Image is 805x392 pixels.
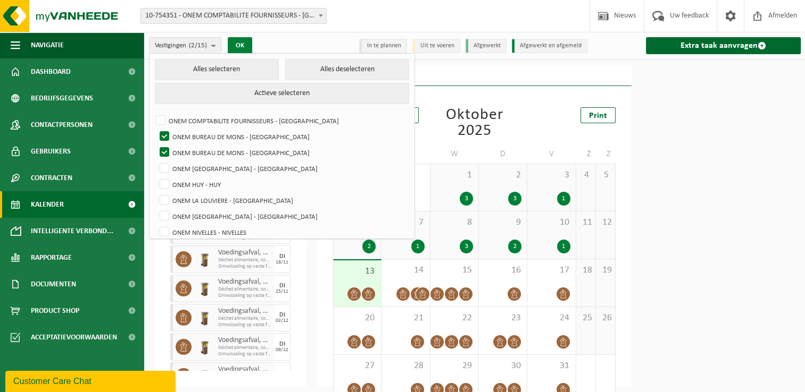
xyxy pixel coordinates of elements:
[339,360,376,372] span: 27
[157,129,408,144] label: ONEM BUREAU DE MONS - [GEOGRAPHIC_DATA]
[436,265,473,276] span: 15
[31,297,79,324] span: Product Shop
[276,260,288,265] div: 18/11
[589,112,607,120] span: Print
[276,289,288,294] div: 25/11
[484,265,521,276] span: 16
[436,217,473,228] span: 8
[601,217,610,228] span: 12
[387,265,424,276] span: 14
[279,341,285,347] div: DI
[157,192,408,208] label: ONEM LA LOUVIERE - [GEOGRAPHIC_DATA]
[601,312,610,324] span: 26
[512,39,587,53] li: Afgewerkt en afgemeld
[646,37,801,54] a: Extra taak aanvragen
[533,169,570,181] span: 3
[436,169,473,181] span: 1
[596,144,616,164] td: Z
[279,312,285,318] div: DI
[155,38,207,54] span: Vestigingen
[508,192,521,206] div: 3
[157,160,408,176] label: ONEM [GEOGRAPHIC_DATA] - [GEOGRAPHIC_DATA]
[218,365,272,374] span: Voedingsafval, bevat producten van dierlijke oorsprong, onverpakt, categorie 3
[557,240,570,253] div: 1
[157,144,408,160] label: ONEM BUREAU DE MONS - [GEOGRAPHIC_DATA]
[31,58,71,85] span: Dashboard
[533,217,570,228] span: 10
[339,266,376,277] span: 13
[31,112,93,138] span: Contactpersonen
[387,360,424,372] span: 28
[31,271,76,297] span: Documenten
[157,224,408,240] label: ONEM NIVELLES - NIVELLES
[508,240,521,253] div: 2
[218,322,272,328] span: Omwisseling op vaste frequentie (incl. verwerking)
[228,37,252,54] button: OK
[582,217,590,228] span: 11
[31,191,64,218] span: Kalender
[155,59,279,80] button: Alles selecteren
[141,8,326,23] span: 10-754351 - ONEM COMPTABILITE FOURNISSEURS - BRUXELLES
[582,169,590,181] span: 4
[154,113,408,129] label: ONEM COMPTABILITE FOURNISSEURS - [GEOGRAPHIC_DATA]
[484,169,521,181] span: 2
[197,251,213,267] img: WB-0140-HPE-BN-01
[601,169,610,181] span: 5
[436,360,473,372] span: 29
[31,218,113,244] span: Intelligente verbond...
[430,107,518,139] div: Oktober 2025
[218,293,272,299] span: Omwisseling op vaste frequentie (incl. verwerking)
[582,312,590,324] span: 25
[601,265,610,276] span: 19
[218,345,272,351] span: Déchet alimentaire, contenant des produits d'origine animale
[218,249,272,257] span: Voedingsafval, bevat producten van dierlijke oorsprong, onverpakt, categorie 3
[31,85,93,112] span: Bedrijfsgegevens
[279,253,285,260] div: DI
[218,257,272,263] span: Déchet alimentaire, contenant des produits d'origine animale
[479,144,527,164] td: D
[533,265,570,276] span: 17
[31,32,64,58] span: Navigatie
[218,316,272,322] span: Déchet alimentaire, contenant des produits d'origine animale
[436,312,473,324] span: 22
[359,39,407,53] li: In te plannen
[484,217,521,228] span: 9
[430,144,479,164] td: W
[31,138,71,165] span: Gebruikers
[466,39,507,53] li: Afgewerkt
[412,39,460,53] li: Uit te voeren
[484,360,521,372] span: 30
[140,8,327,24] span: 10-754351 - ONEM COMPTABILITE FOURNISSEURS - BRUXELLES
[218,278,272,286] span: Voedingsafval, bevat producten van dierlijke oorsprong, onverpakt, categorie 3
[31,324,117,351] span: Acceptatievoorwaarden
[411,240,425,253] div: 1
[218,336,272,345] span: Voedingsafval, bevat producten van dierlijke oorsprong, onverpakt, categorie 3
[155,83,409,104] button: Actieve selecteren
[31,165,72,191] span: Contracten
[339,312,376,324] span: 20
[218,307,272,316] span: Voedingsafval, bevat producten van dierlijke oorsprong, onverpakt, categorie 3
[582,265,590,276] span: 18
[197,310,213,326] img: WB-0140-HPE-BN-01
[197,368,213,384] img: WB-0140-HPE-BN-01
[580,107,616,123] a: Print
[31,244,72,271] span: Rapportage
[527,144,576,164] td: V
[218,351,272,357] span: Omwisseling op vaste frequentie (incl. verwerking)
[149,37,221,53] button: Vestigingen(2/15)
[576,144,596,164] td: Z
[484,312,521,324] span: 23
[189,42,207,49] count: (2/15)
[279,283,285,289] div: DI
[197,339,213,355] img: WB-0140-HPE-BN-01
[197,280,213,296] img: WB-0140-HPE-BN-01
[387,312,424,324] span: 21
[157,208,408,224] label: ONEM [GEOGRAPHIC_DATA] - [GEOGRAPHIC_DATA]
[533,360,570,372] span: 31
[362,240,376,253] div: 2
[276,318,288,323] div: 02/12
[557,192,570,206] div: 1
[285,59,409,80] button: Alles deselecteren
[5,369,178,392] iframe: chat widget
